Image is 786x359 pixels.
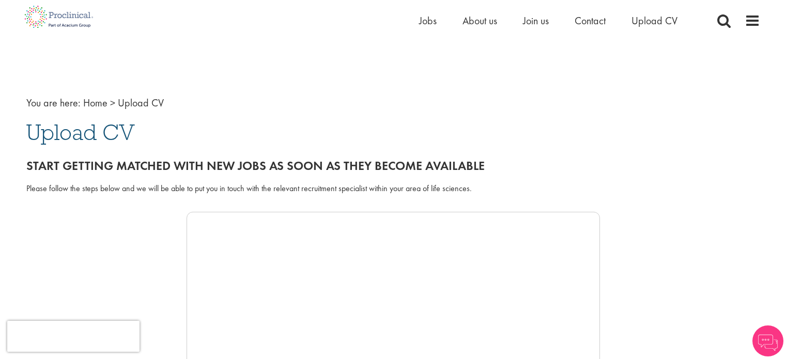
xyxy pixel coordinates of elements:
iframe: reCAPTCHA [7,321,140,352]
div: Please follow the steps below and we will be able to put you in touch with the relevant recruitme... [26,183,760,195]
span: Upload CV [118,96,164,110]
span: You are here: [26,96,81,110]
a: Contact [575,14,606,27]
a: Join us [523,14,549,27]
img: Chatbot [752,325,783,356]
h2: Start getting matched with new jobs as soon as they become available [26,159,760,173]
a: About us [463,14,497,27]
span: > [110,96,115,110]
a: Upload CV [631,14,677,27]
a: breadcrumb link [83,96,107,110]
span: Upload CV [26,118,135,146]
a: Jobs [419,14,437,27]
